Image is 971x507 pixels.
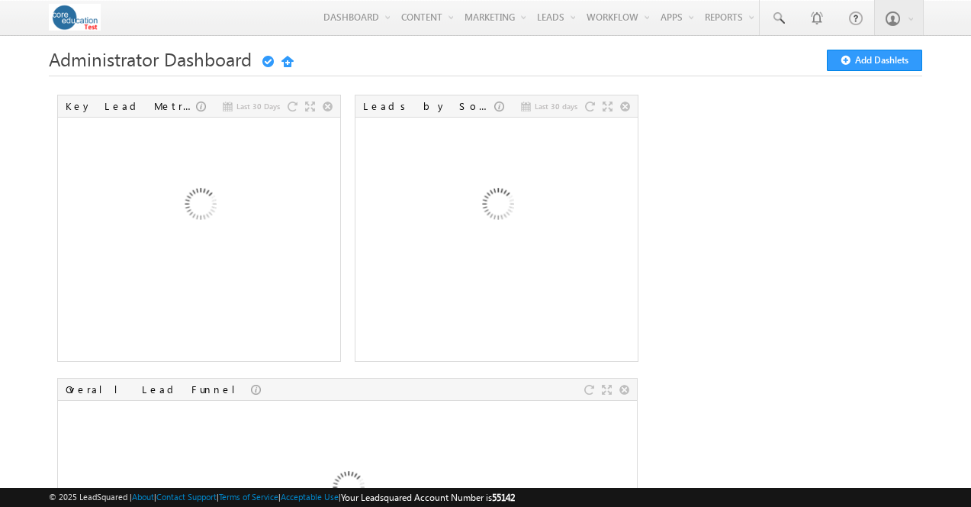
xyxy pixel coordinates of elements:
img: Custom Logo [49,4,101,31]
div: Key Lead Metrics [66,99,196,113]
div: Overall Lead Funnel [66,383,251,396]
span: Administrator Dashboard [49,47,252,71]
button: Add Dashlets [827,50,922,71]
a: Terms of Service [219,492,278,502]
a: Acceptable Use [281,492,339,502]
span: Your Leadsquared Account Number is [341,492,515,503]
a: Contact Support [156,492,217,502]
span: Last 30 Days [236,99,280,113]
a: About [132,492,154,502]
div: Leads by Sources [363,99,494,113]
img: Loading... [415,124,579,289]
span: Last 30 days [535,99,577,113]
span: © 2025 LeadSquared | | | | | [49,490,515,505]
img: Loading... [117,124,281,289]
span: 55142 [492,492,515,503]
